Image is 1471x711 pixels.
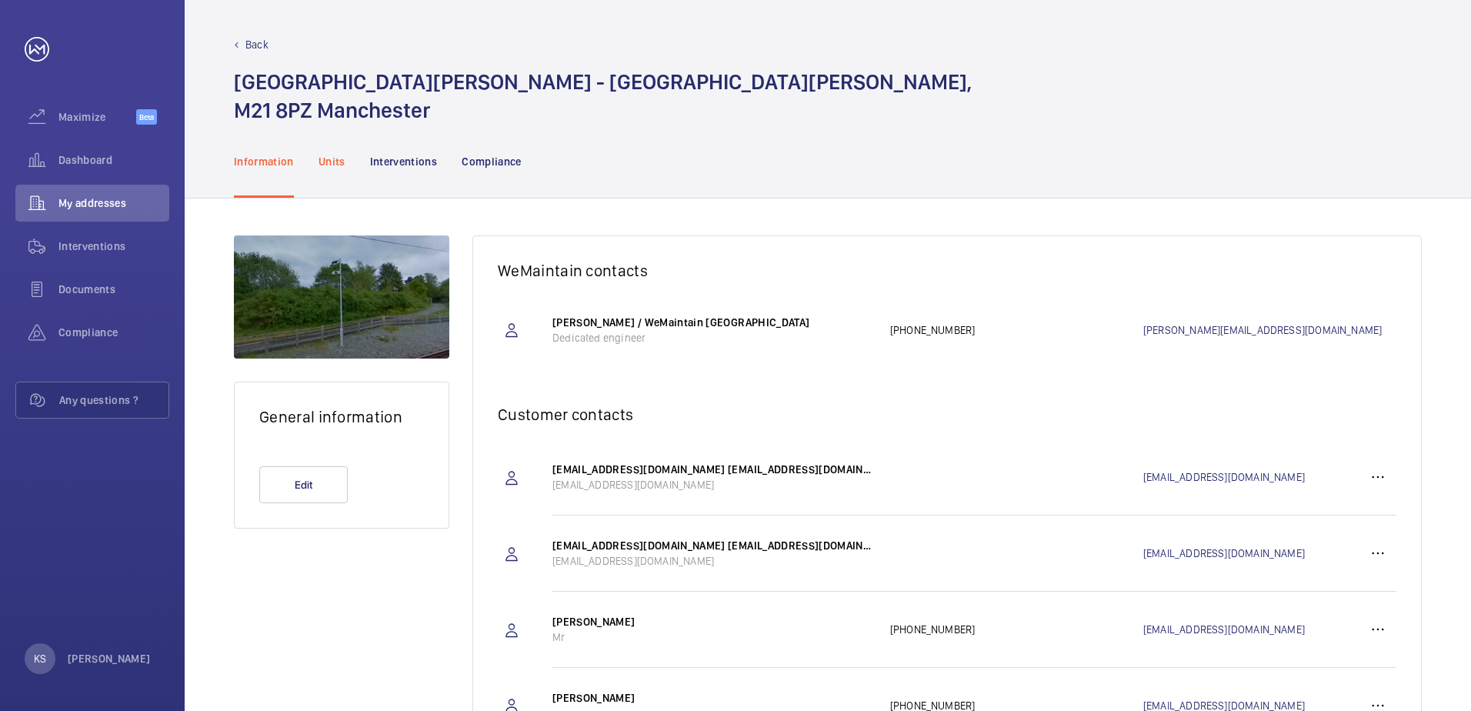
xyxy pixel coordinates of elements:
[552,477,875,492] p: [EMAIL_ADDRESS][DOMAIN_NAME]
[552,330,875,345] p: Dedicated engineer
[890,622,1143,637] p: [PHONE_NUMBER]
[552,553,875,569] p: [EMAIL_ADDRESS][DOMAIN_NAME]
[498,261,1396,280] h2: WeMaintain contacts
[136,109,157,125] span: Beta
[58,325,169,340] span: Compliance
[1143,322,1396,338] a: [PERSON_NAME][EMAIL_ADDRESS][DOMAIN_NAME]
[1143,469,1359,485] a: [EMAIL_ADDRESS][DOMAIN_NAME]
[370,154,438,169] p: Interventions
[245,37,269,52] p: Back
[59,392,168,408] span: Any questions ?
[1143,622,1359,637] a: [EMAIL_ADDRESS][DOMAIN_NAME]
[68,651,151,666] p: [PERSON_NAME]
[259,466,348,503] button: Edit
[234,68,972,125] h1: [GEOGRAPHIC_DATA][PERSON_NAME] - [GEOGRAPHIC_DATA][PERSON_NAME], M21 8PZ Manchester
[1143,546,1359,561] a: [EMAIL_ADDRESS][DOMAIN_NAME]
[34,651,46,666] p: KS
[58,152,169,168] span: Dashboard
[498,405,1396,424] h2: Customer contacts
[58,282,169,297] span: Documents
[890,322,1143,338] p: [PHONE_NUMBER]
[58,195,169,211] span: My addresses
[58,239,169,254] span: Interventions
[58,109,136,125] span: Maximize
[552,538,875,553] p: [EMAIL_ADDRESS][DOMAIN_NAME] [EMAIL_ADDRESS][DOMAIN_NAME]
[319,154,345,169] p: Units
[462,154,522,169] p: Compliance
[552,315,875,330] p: [PERSON_NAME] / WeMaintain [GEOGRAPHIC_DATA]
[552,690,875,706] p: [PERSON_NAME]
[259,407,424,426] h2: General information
[234,154,294,169] p: Information
[552,629,875,645] p: Mr
[552,614,875,629] p: [PERSON_NAME]
[552,462,875,477] p: [EMAIL_ADDRESS][DOMAIN_NAME] [EMAIL_ADDRESS][DOMAIN_NAME]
